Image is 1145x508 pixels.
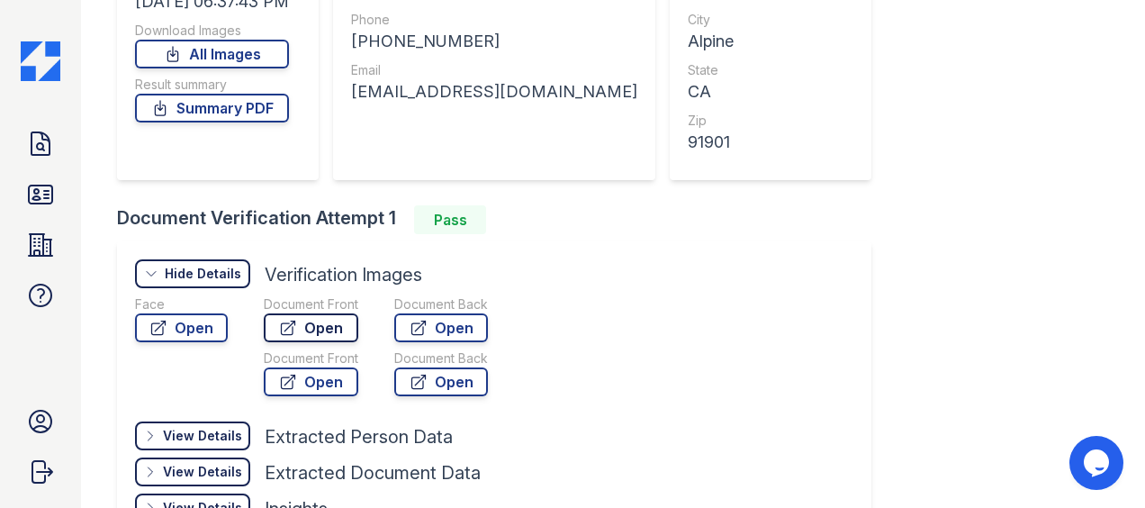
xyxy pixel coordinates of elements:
[117,205,886,234] div: Document Verification Attempt 1
[414,205,486,234] div: Pass
[351,29,637,54] div: [PHONE_NUMBER]
[264,367,358,396] a: Open
[265,262,422,287] div: Verification Images
[135,295,228,313] div: Face
[688,79,848,104] div: CA
[688,61,848,79] div: State
[394,295,488,313] div: Document Back
[688,11,848,29] div: City
[394,349,488,367] div: Document Back
[135,40,289,68] a: All Images
[394,367,488,396] a: Open
[688,130,848,155] div: 91901
[1069,436,1127,490] iframe: chat widget
[135,76,289,94] div: Result summary
[264,295,358,313] div: Document Front
[351,61,637,79] div: Email
[264,349,358,367] div: Document Front
[135,313,228,342] a: Open
[265,424,453,449] div: Extracted Person Data
[165,265,241,283] div: Hide Details
[163,463,242,481] div: View Details
[351,11,637,29] div: Phone
[351,79,637,104] div: [EMAIL_ADDRESS][DOMAIN_NAME]
[394,313,488,342] a: Open
[135,22,289,40] div: Download Images
[163,427,242,445] div: View Details
[688,29,848,54] div: Alpine
[264,313,358,342] a: Open
[21,41,60,81] img: CE_Icon_Blue-c292c112584629df590d857e76928e9f676e5b41ef8f769ba2f05ee15b207248.png
[688,112,848,130] div: Zip
[265,460,481,485] div: Extracted Document Data
[135,94,289,122] a: Summary PDF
